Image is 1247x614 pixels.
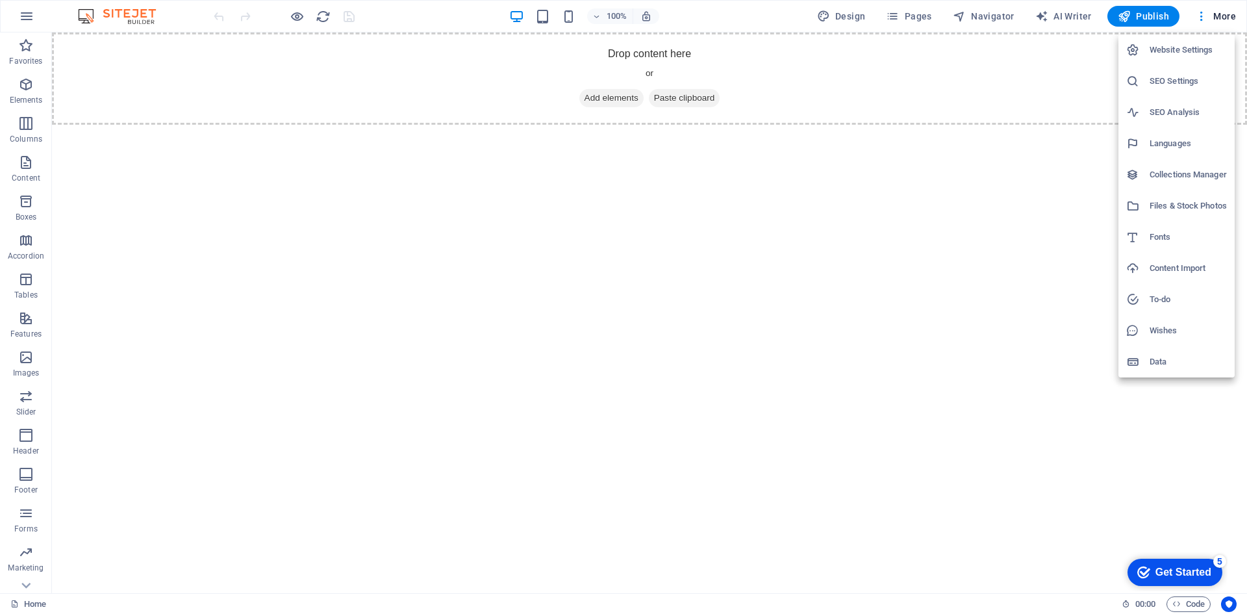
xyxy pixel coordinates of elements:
h6: To-do [1150,292,1227,307]
span: Paste clipboard [597,57,668,75]
h6: Files & Stock Photos [1150,198,1227,214]
div: Get Started [38,14,94,26]
h6: Website Settings [1150,42,1227,58]
h6: Data [1150,354,1227,370]
h6: SEO Analysis [1150,105,1227,120]
div: 5 [96,3,109,16]
div: Get Started 5 items remaining, 0% complete [10,6,105,34]
h6: Content Import [1150,261,1227,276]
h6: Collections Manager [1150,167,1227,183]
h6: SEO Settings [1150,73,1227,89]
h6: Wishes [1150,323,1227,339]
h6: Languages [1150,136,1227,151]
h6: Fonts [1150,229,1227,245]
span: Add elements [527,57,592,75]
